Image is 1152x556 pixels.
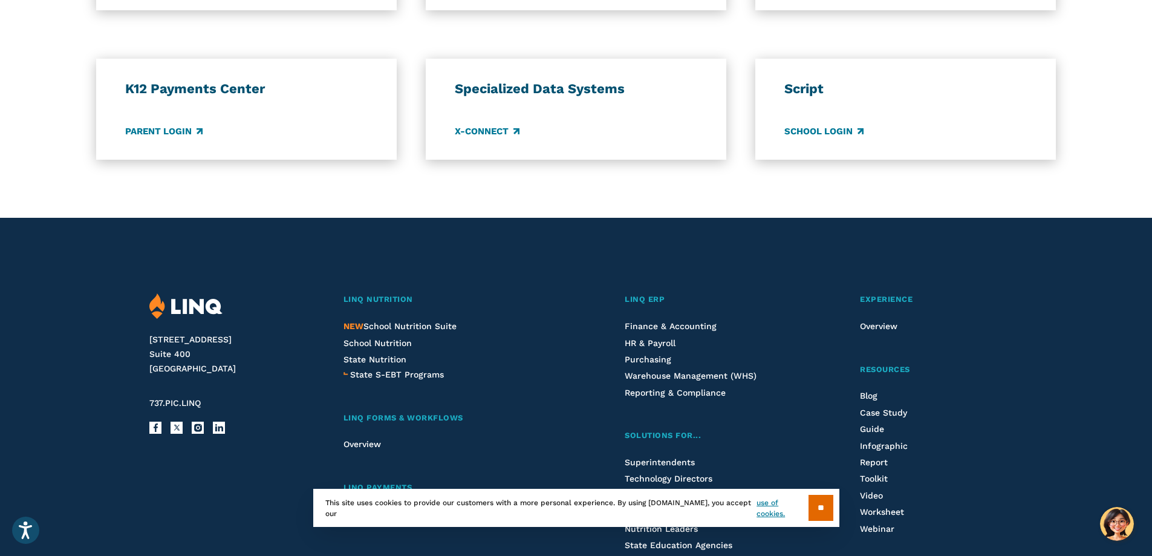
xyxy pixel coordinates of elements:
[343,321,457,331] span: School Nutrition Suite
[455,125,519,138] a: X-Connect
[860,457,888,467] a: Report
[625,474,712,483] a: Technology Directors
[625,371,757,381] a: Warehouse Management (WHS)
[625,321,717,331] a: Finance & Accounting
[860,507,904,517] a: Worksheet
[343,321,457,331] a: NEWSchool Nutrition Suite
[757,497,808,519] a: use of cookies.
[343,483,412,492] span: LINQ Payments
[625,457,695,467] a: Superintendents
[455,80,698,97] h3: Specialized Data Systems
[625,338,675,348] a: HR & Payroll
[860,491,883,500] a: Video
[625,295,665,304] span: LINQ ERP
[313,489,839,527] div: This site uses cookies to provide our customers with a more personal experience. By using [DOMAIN...
[1100,507,1134,541] button: Hello, have a question? Let’s chat.
[860,321,897,331] a: Overview
[860,364,1002,376] a: Resources
[125,80,368,97] h3: K12 Payments Center
[784,80,1027,97] h3: Script
[125,125,203,138] a: Parent Login
[343,355,406,364] a: State Nutrition
[860,293,1002,306] a: Experience
[171,422,183,434] a: X
[149,398,201,408] span: 737.PIC.LINQ
[149,422,161,434] a: Facebook
[213,422,225,434] a: LinkedIn
[343,293,562,306] a: LINQ Nutrition
[149,293,223,319] img: LINQ | K‑12 Software
[343,295,413,304] span: LINQ Nutrition
[625,355,671,364] a: Purchasing
[343,482,562,494] a: LINQ Payments
[860,295,913,304] span: Experience
[350,370,444,379] span: State S-EBT Programs
[784,125,864,138] a: School Login
[625,388,726,397] a: Reporting & Compliance
[860,424,884,434] a: Guide
[860,408,907,417] a: Case Study
[860,391,877,401] a: Blog
[343,321,363,331] span: NEW
[350,368,444,381] a: State S-EBT Programs
[192,422,204,434] a: Instagram
[149,333,314,376] address: [STREET_ADDRESS] Suite 400 [GEOGRAPHIC_DATA]
[343,413,463,422] span: LINQ Forms & Workflows
[860,441,908,451] a: Infographic
[343,338,412,348] a: School Nutrition
[860,474,888,483] a: Toolkit
[860,365,910,374] span: Resources
[625,293,796,306] a: LINQ ERP
[343,439,381,449] a: Overview
[343,412,562,425] a: LINQ Forms & Workflows
[625,540,732,550] a: State Education Agencies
